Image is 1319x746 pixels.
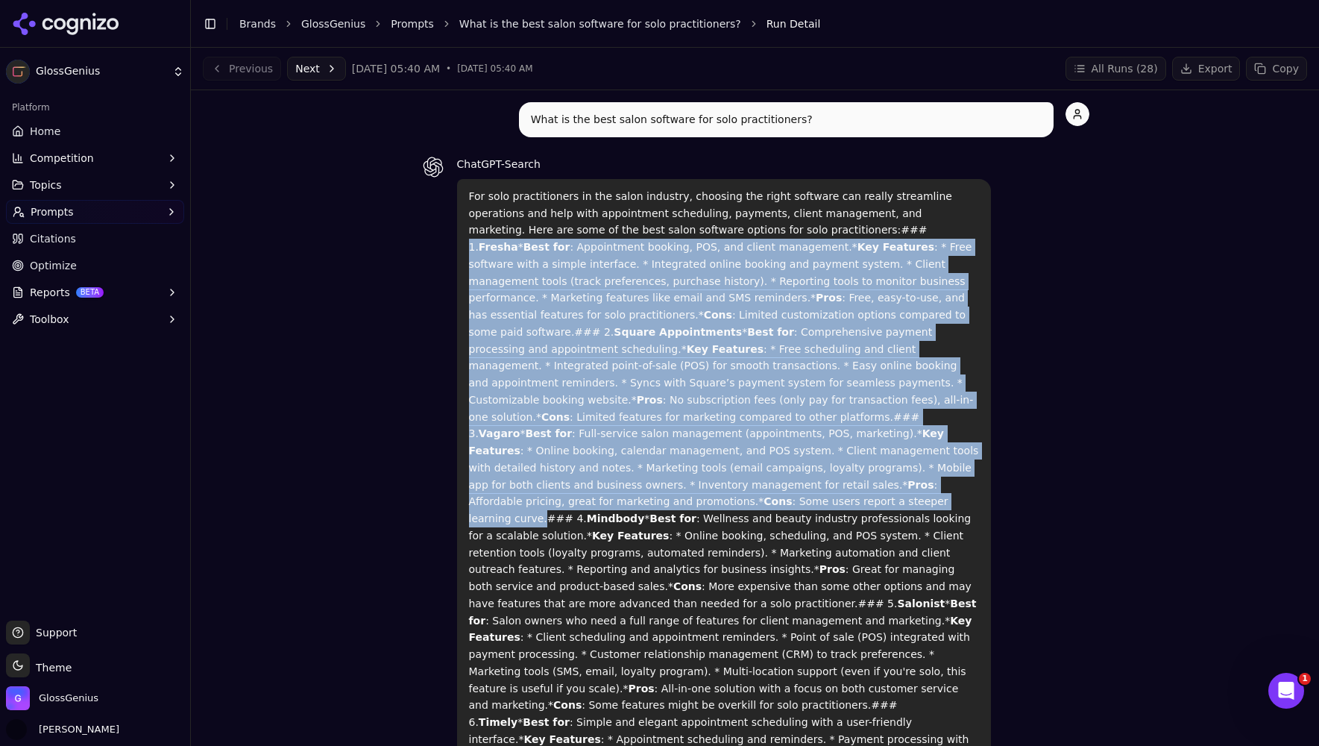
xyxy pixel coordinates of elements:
span: Run Detail [766,16,821,31]
span: [PERSON_NAME] [33,723,119,736]
strong: Cons [704,309,732,321]
span: Home [30,124,60,139]
strong: Cons [764,495,792,507]
strong: Best for [525,427,572,439]
span: Support [30,625,77,640]
a: Citations [6,227,184,251]
strong: Key Features [687,343,764,355]
span: Reports [30,285,70,300]
span: BETA [76,287,104,298]
strong: Cons [553,699,582,711]
button: Open user button [6,719,119,740]
strong: Mindbody [587,513,645,524]
button: Export [1172,57,1241,81]
iframe: Intercom live chat [1268,673,1304,709]
strong: Pros [816,292,842,304]
strong: Best for [469,598,977,627]
nav: breadcrumb [239,16,1277,31]
span: GlossGenius [39,692,98,705]
button: Copy [1246,57,1307,81]
a: Prompts [391,16,434,31]
strong: Key Features [592,530,669,542]
a: What is the best salon software for solo practitioners? [459,16,741,31]
a: Brands [239,18,276,30]
div: Platform [6,95,184,119]
button: Toolbox [6,307,184,331]
a: Home [6,119,184,143]
button: Prompts [6,200,184,224]
span: Optimize [30,258,77,273]
span: Topics [30,178,62,192]
strong: Pros [637,394,663,406]
img: GlossGenius [6,686,30,710]
img: GlossGenius [6,60,30,84]
strong: Pros [907,479,934,491]
span: GlossGenius [36,65,166,78]
strong: Key Features [523,733,600,745]
span: ChatGPT-Search [457,158,541,170]
span: Toolbox [30,312,69,327]
button: ReportsBETA [6,280,184,304]
strong: Pros [628,683,654,695]
button: Next [287,57,346,81]
span: [DATE] 05:40 AM [457,63,532,75]
span: Theme [30,662,72,674]
a: Optimize [6,254,184,278]
strong: Cons [673,580,702,592]
strong: Fresha [479,241,518,253]
strong: Cons [541,411,570,423]
strong: Pros [819,563,846,575]
button: Open organization switcher [6,686,98,710]
p: What is the best salon software for solo practitioners? [531,111,1042,128]
span: Citations [30,231,76,246]
strong: Salonist [897,598,945,609]
button: Topics [6,173,184,197]
strong: Best for [649,513,696,524]
span: 1 [1299,673,1311,685]
span: • [446,63,451,75]
button: All Runs (28) [1065,57,1166,81]
strong: Best for [747,326,794,338]
img: Lauren Guberman [6,719,27,740]
span: [DATE] 05:40 AM [352,61,440,76]
a: GlossGenius [301,16,365,31]
span: Competition [30,151,94,166]
strong: Timely [479,716,517,728]
strong: Square Appointments [614,326,742,338]
strong: Key Features [857,241,934,253]
strong: Best for [523,241,570,253]
span: Prompts [31,204,74,219]
strong: Best for [523,716,570,728]
strong: Vagaro [479,427,520,439]
button: Competition [6,146,184,170]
